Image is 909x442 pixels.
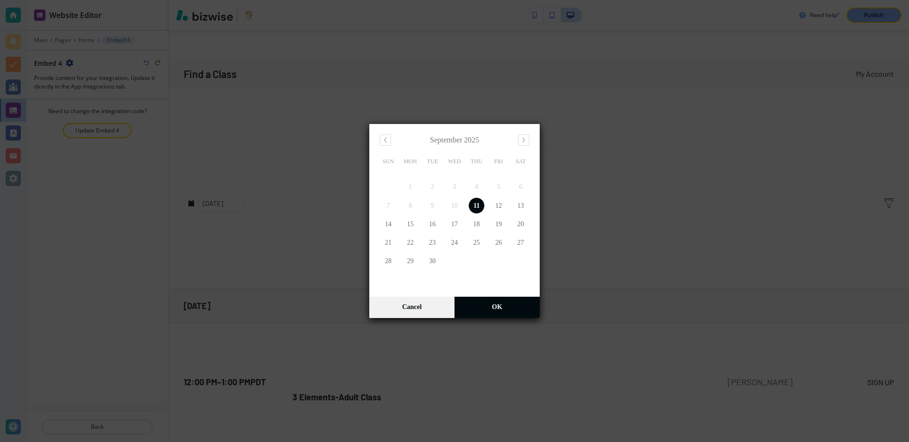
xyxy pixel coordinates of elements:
a: 1 [402,179,419,195]
a: 26 [490,235,507,251]
a: 2 [425,179,441,195]
a: 25 [469,235,485,251]
a: 16 [425,216,441,232]
h3: 2025 [464,136,479,144]
a: 22 [402,235,419,251]
a: 29 [402,253,419,269]
p: September [430,136,462,144]
a: 8 [402,198,419,214]
a: 7 [380,198,396,214]
a: 30 [425,253,441,269]
div: THU [465,154,488,170]
a: 21 [380,235,396,251]
a: 14 [380,216,396,232]
div: FRI [488,154,510,170]
a: 19 [490,216,507,232]
a: 18 [469,216,485,232]
a: 20 [513,216,529,232]
a: 23 [425,235,441,251]
a: 5 [490,179,507,195]
a: 9 [425,198,441,214]
a: 4 [469,179,485,195]
a: 15 [402,216,419,232]
div: WED [444,154,466,170]
a: Cancel [369,297,454,318]
a: 27 [513,235,529,251]
a: 6 [513,179,529,195]
a: 3 [446,179,463,195]
a: 24 [446,235,463,251]
a: 11 [469,198,485,214]
a: 13 [513,198,529,214]
div: TUE [421,154,444,170]
a: 12 [490,198,507,214]
a: 17 [446,216,463,232]
div: SUN [377,154,400,170]
a: 10 [446,198,463,214]
div: SAT [509,154,532,170]
a: OK [454,297,540,318]
div: MON [399,154,421,170]
a: 28 [380,253,396,269]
